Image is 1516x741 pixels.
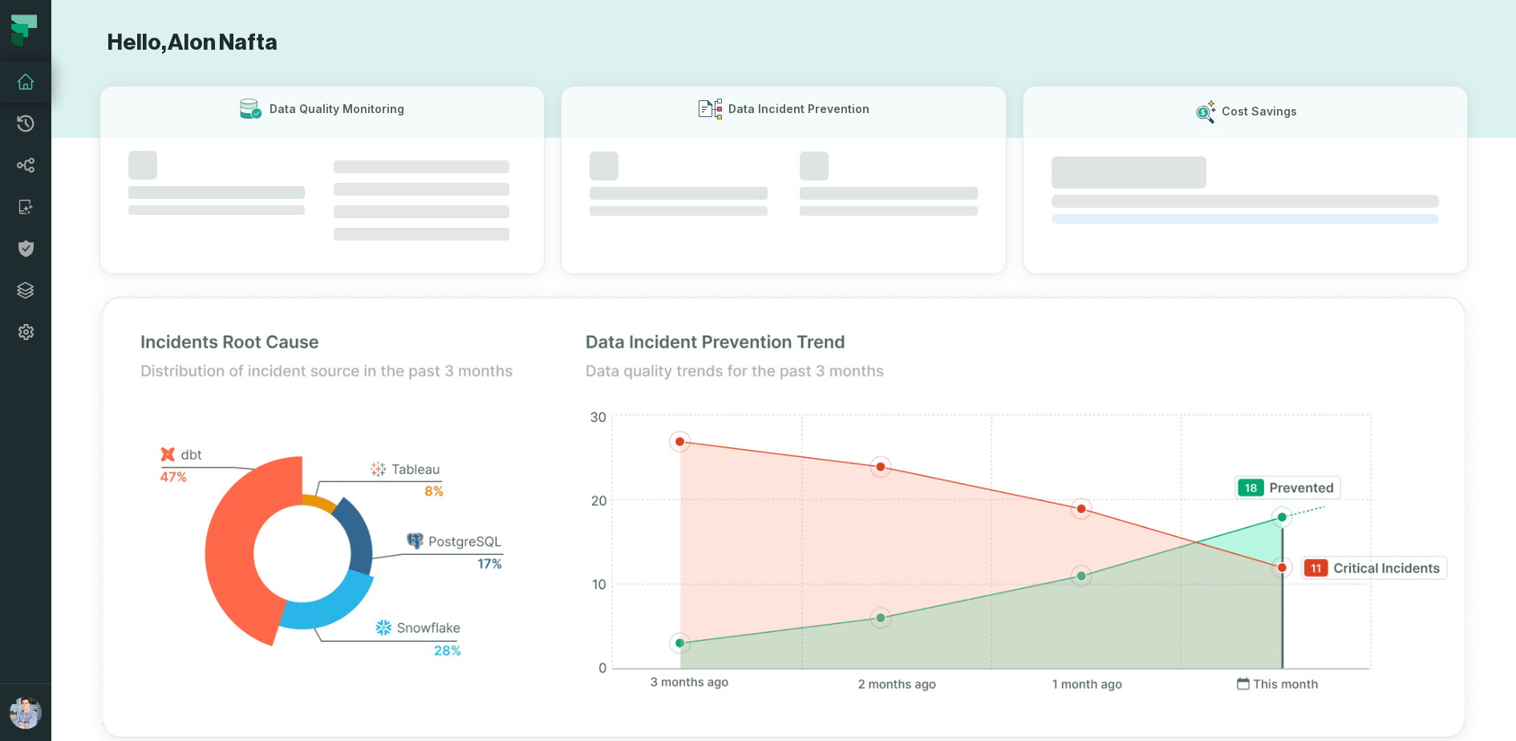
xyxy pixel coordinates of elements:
h3: Data Incident Prevention [728,101,869,117]
h1: Hello, Alon Nafta [99,29,1468,57]
img: avatar of Alon Nafta [10,697,42,729]
h3: Cost Savings [1222,103,1297,119]
button: Data Quality Monitoring [99,86,545,274]
button: Cost Savings [1023,86,1468,274]
h3: Data Quality Monitoring [270,101,404,117]
button: Data Incident Prevention [561,86,1006,274]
